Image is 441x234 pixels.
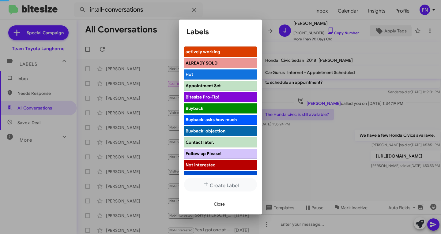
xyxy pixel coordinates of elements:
[186,94,219,100] span: Bitesize Pro-Tip!
[186,49,220,54] span: actively working
[209,199,230,210] button: Close
[187,27,254,37] h1: Labels
[186,72,193,77] span: Hot
[186,173,205,179] span: not ready
[186,117,237,122] span: Buyback: asks how much
[186,151,221,156] span: Follow up Please!
[186,106,203,111] span: Buyback
[186,139,214,145] span: Contact later.
[186,128,225,134] span: Buyback: objection
[184,178,257,191] button: Create Label
[186,162,216,168] span: Not Interested
[186,83,221,88] span: Appointment Set
[186,60,217,66] span: ALREADY SOLD
[214,199,225,210] span: Close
